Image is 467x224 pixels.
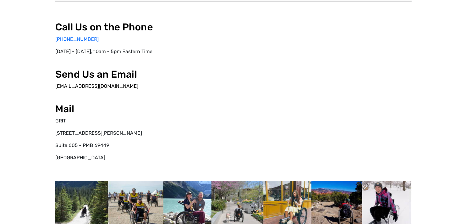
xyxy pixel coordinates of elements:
[55,68,229,80] h2: Send Us an Email
[55,103,229,115] h2: Mail
[55,36,99,42] a: [PHONE_NUMBER]
[55,154,229,161] p: [GEOGRAPHIC_DATA]
[55,83,138,89] a: [EMAIL_ADDRESS][DOMAIN_NAME]
[55,142,229,149] p: Suite 605 - PMB 69449
[55,48,229,55] p: [DATE] - [DATE], 10am - 5pm Eastern Time
[55,117,229,125] p: GRIT
[55,21,229,33] h2: Call Us on the Phone
[238,21,412,67] iframe: Form 0
[55,129,229,137] p: [STREET_ADDRESS][PERSON_NAME]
